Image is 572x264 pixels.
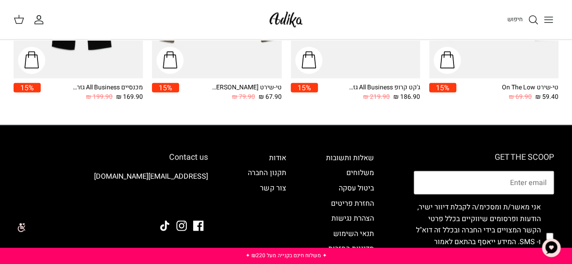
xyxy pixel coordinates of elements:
span: חיפוש [507,15,523,23]
span: 69.90 ₪ [509,92,532,102]
a: תנאי השימוש [333,228,374,239]
img: Adika IL [267,9,305,30]
span: 67.90 ₪ [259,92,282,102]
a: שאלות ותשובות [326,153,374,163]
a: Instagram [176,221,187,231]
input: Email [414,171,554,195]
a: טי-שירט On The Low 59.40 ₪ 69.90 ₪ [456,83,558,102]
a: משלוחים [346,167,374,178]
a: מדיניות החזרות [328,243,374,254]
button: Toggle menu [539,10,558,30]
span: 169.90 ₪ [116,92,143,102]
a: 15% [14,83,41,102]
span: 15% [152,83,179,93]
span: 219.90 ₪ [363,92,390,102]
span: 15% [291,83,318,93]
a: תקנון החברה [248,167,286,178]
a: חיפוש [507,14,539,25]
h6: GET THE SCOOP [414,153,554,162]
a: 15% [429,83,456,102]
a: הצהרת נגישות [331,213,374,224]
a: [EMAIL_ADDRESS][DOMAIN_NAME] [94,171,208,182]
h6: Contact us [18,153,208,162]
a: ג'קט קרופ All Business גזרה מחויטת 186.90 ₪ 219.90 ₪ [318,83,420,102]
a: החזרת פריטים [331,198,374,209]
span: 79.90 ₪ [232,92,255,102]
a: טי-שירט [PERSON_NAME] שרוולים ארוכים 67.90 ₪ 79.90 ₪ [179,83,281,102]
span: 199.90 ₪ [86,92,113,102]
a: 15% [152,83,179,102]
div: טי-שירט [PERSON_NAME] שרוולים ארוכים [209,83,282,93]
a: Facebook [193,221,203,231]
a: החשבון שלי [33,14,48,25]
a: מכנסיים All Business גזרה מחויטת 169.90 ₪ 199.90 ₪ [41,83,143,102]
a: 15% [291,83,318,102]
button: צ'אט [538,234,565,261]
a: צור קשר [260,183,286,194]
a: ✦ משלוח חינם בקנייה מעל ₪220 ✦ [246,251,327,259]
img: accessibility_icon02.svg [7,215,32,240]
div: טי-שירט On The Low [486,83,558,93]
span: 15% [14,83,41,93]
a: אודות [269,153,286,163]
div: מכנסיים All Business גזרה מחויטת [71,83,143,93]
a: Tiktok [160,221,170,231]
a: ביטול עסקה [339,183,374,194]
img: Adika IL [183,196,208,208]
span: 15% [429,83,456,93]
span: 186.90 ₪ [393,92,420,102]
div: ג'קט קרופ All Business גזרה מחויטת [348,83,420,93]
span: 59.40 ₪ [535,92,558,102]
